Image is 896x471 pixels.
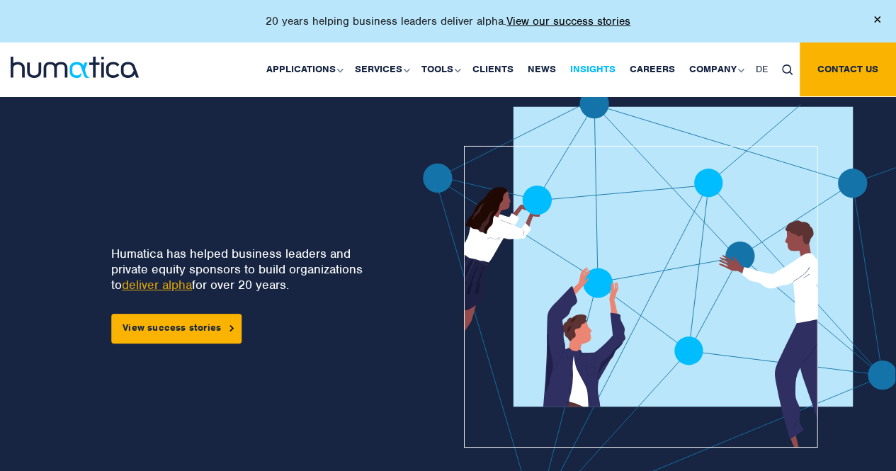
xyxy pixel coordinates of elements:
a: Services [348,42,414,96]
a: View success stories [111,314,242,344]
img: arrowicon [229,325,234,331]
span: DE [756,63,768,75]
a: News [521,42,563,96]
p: 20 years helping business leaders deliver alpha. [266,14,630,28]
a: DE [749,42,775,96]
p: Humatica has helped business leaders and private equity sponsors to build organizations to for ov... [111,246,372,293]
a: Applications [259,42,348,96]
a: Insights [563,42,623,96]
a: Careers [623,42,682,96]
a: Tools [414,42,465,96]
img: logo [11,57,139,78]
a: View our success stories [506,14,630,28]
a: deliver alpha [122,277,192,293]
a: Clients [465,42,521,96]
a: Contact us [800,42,896,96]
img: search_icon [782,64,793,75]
a: Company [682,42,749,96]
